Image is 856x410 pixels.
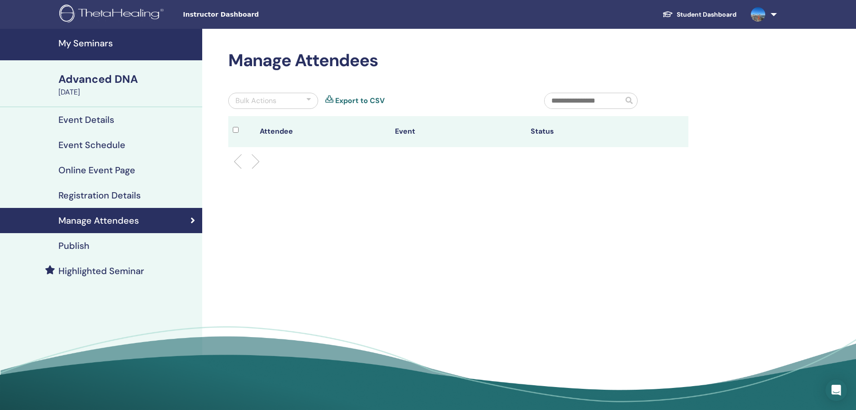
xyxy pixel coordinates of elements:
[526,116,661,147] th: Status
[228,50,688,71] h2: Manage Attendees
[255,116,390,147] th: Attendee
[183,10,318,19] span: Instructor Dashboard
[58,190,141,201] h4: Registration Details
[390,116,526,147] th: Event
[58,72,197,87] div: Advanced DNA
[335,95,385,106] a: Export to CSV
[58,87,197,98] div: [DATE]
[662,10,673,18] img: graduation-cap-white.svg
[53,72,202,98] a: Advanced DNA[DATE]
[655,6,744,23] a: Student Dashboard
[59,5,167,25] img: logo.png
[58,266,144,276] h4: Highlighted Seminar
[825,379,847,401] div: Open Intercom Messenger
[58,165,135,176] h4: Online Event Page
[751,7,765,22] img: default.jpg
[235,95,276,106] div: Bulk Actions
[58,114,114,125] h4: Event Details
[58,38,197,49] h4: My Seminars
[58,140,125,150] h4: Event Schedule
[58,240,89,251] h4: Publish
[58,215,139,226] h4: Manage Attendees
